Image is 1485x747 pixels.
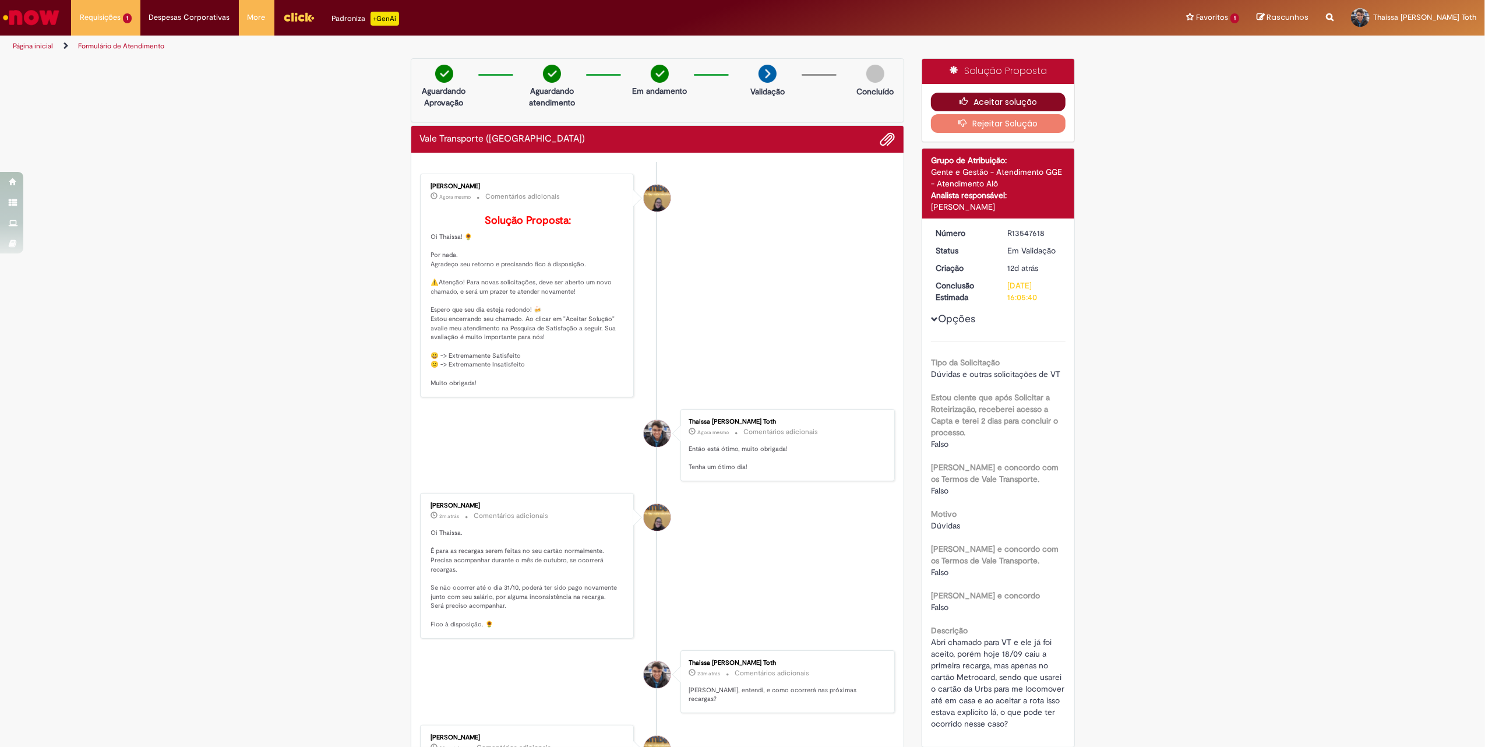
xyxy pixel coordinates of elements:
[78,41,164,51] a: Formulário de Atendimento
[866,65,884,83] img: img-circle-grey.png
[931,154,1066,166] div: Grupo de Atribuição:
[689,445,883,472] p: Então está ótimo, muito obrigada! Tenha um ótimo dia!
[927,262,999,274] dt: Criação
[644,420,671,447] div: Thaissa Luciane Schrener Toth
[1230,13,1239,23] span: 1
[440,513,460,520] span: 2m atrás
[880,132,895,147] button: Adicionar anexos
[697,670,720,677] span: 23m atrás
[931,520,960,531] span: Dúvidas
[931,567,948,577] span: Falso
[435,65,453,83] img: check-circle-green.png
[1373,12,1476,22] span: Thaissa [PERSON_NAME] Toth
[440,193,471,200] time: 30/09/2025 09:38:35
[931,369,1060,379] span: Dúvidas e outras solicitações de VT
[1007,245,1061,256] div: Em Validação
[697,429,729,436] span: Agora mesmo
[248,12,266,23] span: More
[931,392,1058,438] b: Estou ciente que após Solicitar a Roteirização, receberei acesso a Capta e terei 2 dias para conc...
[931,509,957,519] b: Motivo
[931,357,1000,368] b: Tipo da Solicitação
[486,192,560,202] small: Comentários adicionais
[431,734,625,741] div: [PERSON_NAME]
[1,6,61,29] img: ServiceNow
[440,193,471,200] span: Agora mesmo
[1007,263,1038,273] span: 12d atrás
[123,13,132,23] span: 1
[9,36,981,57] ul: Trilhas de página
[689,660,883,667] div: Thaissa [PERSON_NAME] Toth
[1007,262,1061,274] div: 18/09/2025 14:57:45
[332,12,399,26] div: Padroniza
[13,41,53,51] a: Página inicial
[632,85,687,97] p: Em andamento
[644,661,671,688] div: Thaissa Luciane Schrener Toth
[149,12,230,23] span: Despesas Corporativas
[735,668,809,678] small: Comentários adicionais
[931,637,1067,729] span: Abri chamado para VT e ele já foi aceito, porém hoje 18/09 caiu a primeira recarga, mas apenas no...
[689,418,883,425] div: Thaissa [PERSON_NAME] Toth
[543,65,561,83] img: check-circle-green.png
[931,602,948,612] span: Falso
[927,245,999,256] dt: Status
[931,189,1066,201] div: Analista responsável:
[922,59,1074,84] div: Solução Proposta
[931,201,1066,213] div: [PERSON_NAME]
[644,504,671,531] div: undefined Online
[931,590,1040,601] b: [PERSON_NAME] e concordo
[431,502,625,509] div: [PERSON_NAME]
[927,280,999,303] dt: Conclusão Estimada
[856,86,894,97] p: Concluído
[431,183,625,190] div: [PERSON_NAME]
[931,485,948,496] span: Falso
[931,462,1059,484] b: [PERSON_NAME] e concordo com os Termos de Vale Transporte.
[931,114,1066,133] button: Rejeitar Solução
[431,215,625,388] p: Oi Thaissa! 🌻 Por nada. Agradeço seu retorno e precisando fico à disposição. ⚠️Atenção! Para nova...
[1007,263,1038,273] time: 18/09/2025 14:57:45
[440,513,460,520] time: 30/09/2025 09:36:36
[474,511,549,521] small: Comentários adicionais
[371,12,399,26] p: +GenAi
[485,214,571,227] b: Solução Proposta:
[1007,227,1061,239] div: R13547618
[931,93,1066,111] button: Aceitar solução
[931,439,948,449] span: Falso
[931,544,1059,566] b: [PERSON_NAME] e concordo com os Termos de Vale Transporte.
[931,166,1066,189] div: Gente e Gestão - Atendimento GGE - Atendimento Alô
[743,427,818,437] small: Comentários adicionais
[1007,280,1061,303] div: [DATE] 16:05:40
[80,12,121,23] span: Requisições
[927,227,999,239] dt: Número
[524,85,580,108] p: Aguardando atendimento
[1257,12,1308,23] a: Rascunhos
[931,625,968,636] b: Descrição
[644,185,671,212] div: Amanda De Campos Gomes Do Nascimento
[1267,12,1308,23] span: Rascunhos
[416,85,472,108] p: Aguardando Aprovação
[283,8,315,26] img: click_logo_yellow_360x200.png
[759,65,777,83] img: arrow-next.png
[420,134,585,145] h2: Vale Transporte (VT) Histórico de tíquete
[431,528,625,629] p: Oi Thaissa. É para as recargas serem feitas no seu cartão normalmente. Precisa acompanhar durante...
[689,686,883,704] p: [PERSON_NAME], entendi, e como ocorrerá nas próximas recargas?
[750,86,785,97] p: Validação
[1196,12,1228,23] span: Favoritos
[697,429,729,436] time: 30/09/2025 09:38:12
[651,65,669,83] img: check-circle-green.png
